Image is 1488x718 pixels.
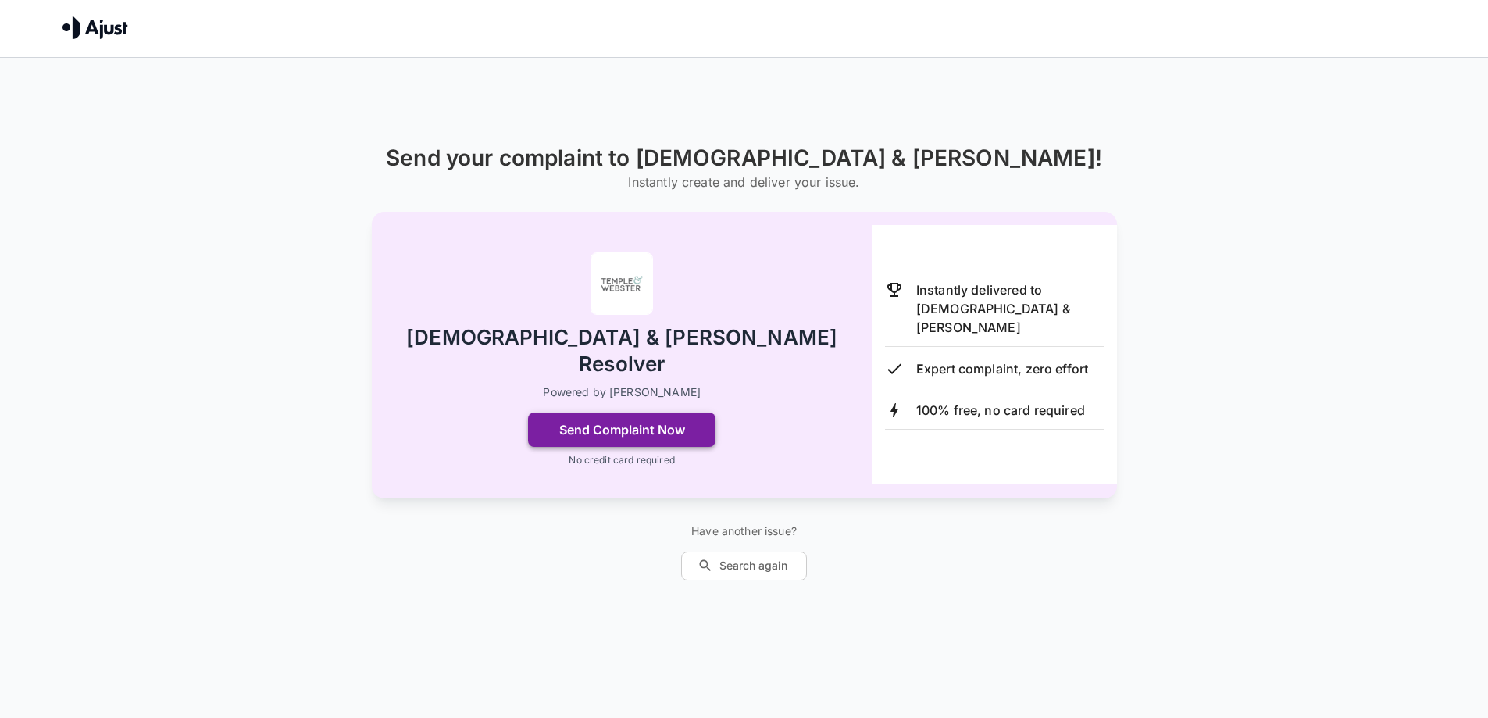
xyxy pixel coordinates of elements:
[386,171,1102,193] h6: Instantly create and deliver your issue.
[916,401,1085,420] p: 100% free, no card required
[386,145,1102,171] h1: Send your complaint to [DEMOGRAPHIC_DATA] & [PERSON_NAME]!
[916,280,1104,337] p: Instantly delivered to [DEMOGRAPHIC_DATA] & [PERSON_NAME]
[403,324,841,378] h2: [DEMOGRAPHIC_DATA] & [PERSON_NAME] Resolver
[591,252,653,315] img: Temple & Webster
[543,384,701,400] p: Powered by [PERSON_NAME]
[681,523,807,539] p: Have another issue?
[528,413,715,447] button: Send Complaint Now
[62,16,128,39] img: Ajust
[681,552,807,580] button: Search again
[569,453,674,467] p: No credit card required
[916,359,1088,378] p: Expert complaint, zero effort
